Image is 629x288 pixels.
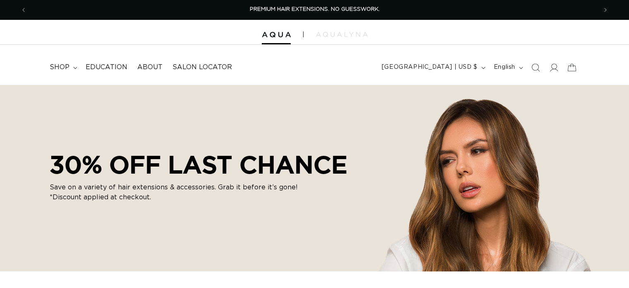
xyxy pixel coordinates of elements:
summary: shop [45,58,81,77]
a: About [132,58,167,77]
span: English [494,63,515,72]
span: PREMIUM HAIR EXTENSIONS. NO GUESSWORK. [250,7,380,12]
button: English [489,60,526,75]
span: shop [50,63,69,72]
span: [GEOGRAPHIC_DATA] | USD $ [382,63,478,72]
p: Save on a variety of hair extensions & accessories. Grab it before it’s gone! *Discount applied a... [50,182,298,202]
button: Previous announcement [14,2,33,18]
span: Education [86,63,127,72]
span: Salon Locator [172,63,232,72]
h2: 30% OFF LAST CHANCE [50,150,347,179]
span: About [137,63,163,72]
button: [GEOGRAPHIC_DATA] | USD $ [377,60,489,75]
img: Aqua Hair Extensions [262,32,291,38]
button: Next announcement [596,2,615,18]
summary: Search [526,58,545,77]
img: aqualyna.com [316,32,368,37]
a: Salon Locator [167,58,237,77]
a: Education [81,58,132,77]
